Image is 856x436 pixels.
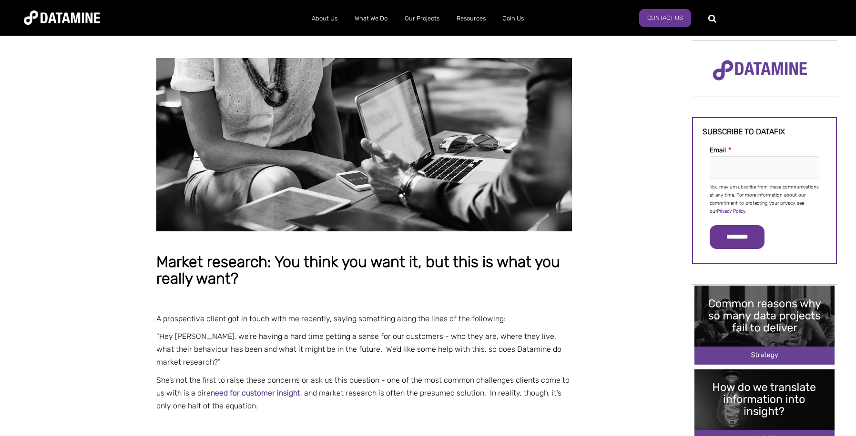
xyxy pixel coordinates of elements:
a: Resources [448,6,494,31]
a: Our Projects [396,6,448,31]
img: Market research man and woman talking over laptop [156,58,572,231]
h3: Subscribe to datafix [703,128,826,136]
a: Join Us [494,6,532,31]
a: need for customer insight [211,388,300,397]
p: A prospective client got in touch with me recently, saying something along the lines of the follo... [156,312,572,325]
p: “Hey [PERSON_NAME], we’re having a hard time getting a sense for our customers - who they are, wh... [156,330,572,369]
a: Privacy Policy [717,208,745,214]
a: About Us [303,6,346,31]
img: Common reasons why so many data projects fail to deliver [694,286,835,364]
img: Datamine Logo No Strapline - Purple [706,54,814,87]
span: Email [710,146,726,154]
h1: Market research: You think you want it, but this is what you really want? [156,254,572,287]
img: Datamine [24,10,100,25]
a: Contact Us [639,9,691,27]
p: She’s not the first to raise these concerns or ask us this question - one of the most common chal... [156,374,572,413]
p: You may unsubscribe from these communications at any time. For more information about our commitm... [710,183,819,216]
a: What We Do [346,6,396,31]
